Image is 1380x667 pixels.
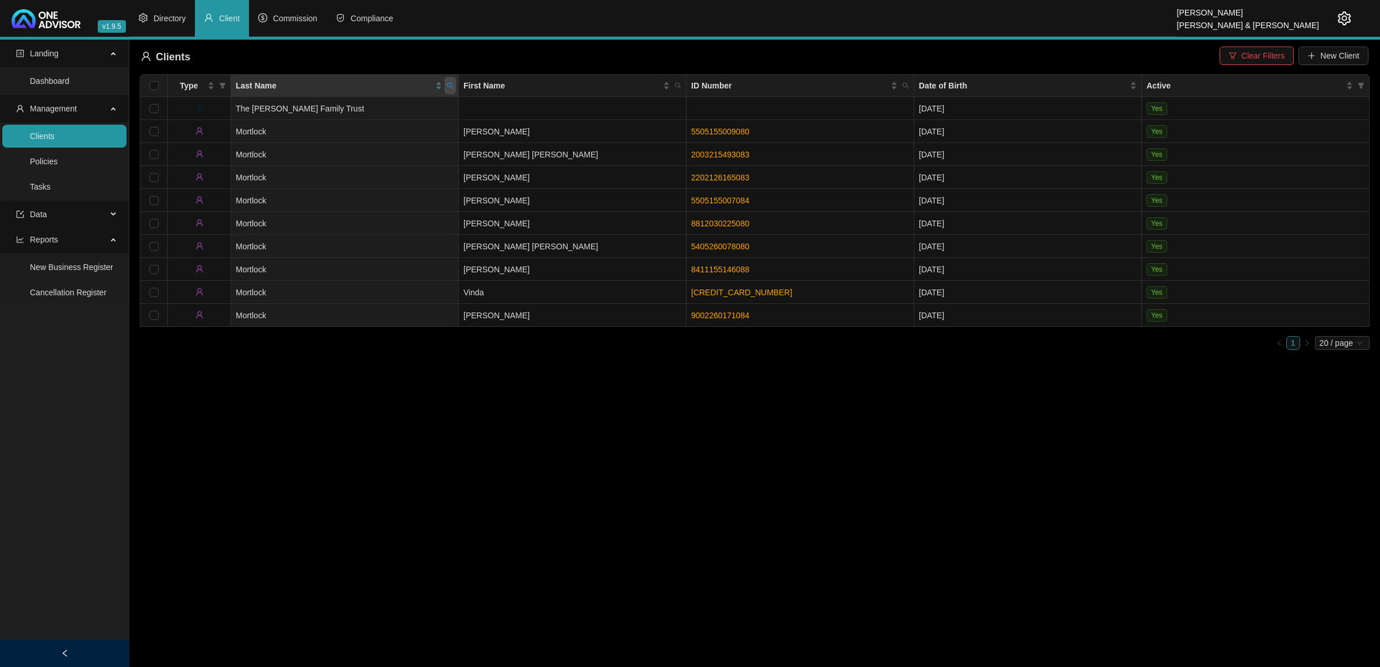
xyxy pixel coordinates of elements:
li: 1 [1286,336,1300,350]
span: 20 / page [1320,337,1365,349]
td: [PERSON_NAME] [PERSON_NAME] [459,235,687,258]
span: Yes [1147,171,1167,184]
span: left [61,649,69,657]
td: [DATE] [914,281,1142,304]
td: Mortlock [231,235,459,258]
td: Mortlock [231,120,459,143]
span: user [195,242,204,250]
span: setting [1337,11,1351,25]
th: Active [1142,75,1370,97]
span: left [1276,340,1283,346]
span: filter [1229,52,1237,60]
span: Directory [154,14,186,23]
span: Management [30,104,77,113]
span: search [447,82,454,89]
span: search [672,77,684,94]
span: Landing [30,49,59,58]
span: user [204,13,213,22]
td: Mortlock [231,212,459,235]
td: [DATE] [914,166,1142,189]
span: dollar [258,13,267,22]
td: [DATE] [914,258,1142,281]
th: First Name [459,75,687,97]
a: Dashboard [30,76,70,86]
span: New Client [1320,49,1359,62]
td: [DATE] [914,189,1142,212]
span: safety [336,13,345,22]
span: Yes [1147,194,1167,207]
a: 2003215493083 [691,150,749,159]
span: search [674,82,681,89]
a: 5505155009080 [691,127,749,136]
a: 8812030225080 [691,219,749,228]
span: user [195,127,204,135]
span: Yes [1147,148,1167,161]
img: 2df55531c6924b55f21c4cf5d4484680-logo-light.svg [11,9,80,28]
li: Next Page [1300,336,1314,350]
td: [PERSON_NAME] [459,212,687,235]
td: [DATE] [914,120,1142,143]
td: Mortlock [231,166,459,189]
span: user [195,196,204,204]
span: Yes [1147,263,1167,276]
td: Mortlock [231,258,459,281]
a: 2202126165083 [691,173,749,182]
td: Mortlock [231,281,459,304]
span: Data [30,210,47,219]
button: right [1300,336,1314,350]
td: [PERSON_NAME] [459,189,687,212]
span: search [902,82,909,89]
span: filter [219,82,226,89]
span: Yes [1147,125,1167,138]
span: filter [1355,77,1367,94]
a: 1 [1287,337,1299,349]
button: left [1272,336,1286,350]
span: right [1304,340,1310,346]
a: 5505155007084 [691,196,749,205]
span: v1.9.5 [98,20,126,33]
li: Previous Page [1272,336,1286,350]
th: Type [168,75,231,97]
span: user [195,150,204,158]
span: Reports [30,235,58,244]
a: New Business Register [30,263,113,272]
span: Client [219,14,240,23]
span: import [16,210,24,218]
span: user [16,105,24,113]
span: Clients [156,51,190,63]
span: user [195,311,204,319]
td: [DATE] [914,143,1142,166]
a: Clients [30,132,55,141]
span: user [195,173,204,181]
td: Mortlock [231,304,459,327]
td: [PERSON_NAME] [459,258,687,281]
a: Policies [30,157,57,166]
span: Yes [1147,217,1167,230]
td: [DATE] [914,97,1142,120]
th: Date of Birth [914,75,1142,97]
div: [PERSON_NAME] [1177,3,1319,16]
span: Clear Filters [1241,49,1285,62]
span: Yes [1147,240,1167,253]
span: plus [1308,52,1316,60]
span: ID Number [691,79,888,92]
span: user [195,219,204,227]
span: Yes [1147,286,1167,299]
a: 8411155146088 [691,265,749,274]
td: The [PERSON_NAME] Family Trust [231,97,459,120]
span: user [141,51,151,61]
td: [DATE] [914,304,1142,327]
span: filter [217,77,228,94]
a: Cancellation Register [30,288,106,297]
span: search [444,77,456,94]
td: [PERSON_NAME] [459,304,687,327]
a: 5405260078080 [691,242,749,251]
td: [DATE] [914,212,1142,235]
span: Last Name [236,79,433,92]
td: [DATE] [914,235,1142,258]
span: First Name [463,79,661,92]
span: user [195,265,204,273]
td: [PERSON_NAME] [PERSON_NAME] [459,143,687,166]
div: [PERSON_NAME] & [PERSON_NAME] [1177,16,1319,28]
span: search [900,77,911,94]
